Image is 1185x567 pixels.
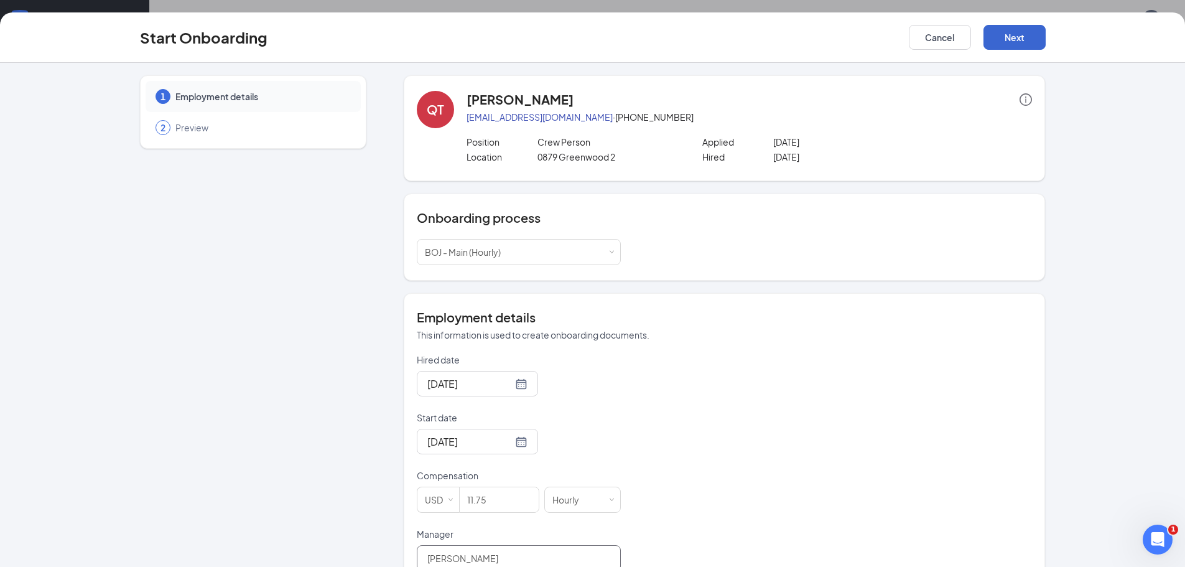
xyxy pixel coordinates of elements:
[160,121,165,134] span: 2
[460,487,539,512] input: Amount
[1168,525,1178,535] span: 1
[417,209,1032,227] h4: Onboarding process
[702,151,773,163] p: Hired
[425,246,501,258] span: BOJ - Main (Hourly)
[552,487,588,512] div: Hourly
[773,151,914,163] p: [DATE]
[983,25,1046,50] button: Next
[1020,93,1032,106] span: info-circle
[140,27,267,48] h3: Start Onboarding
[537,151,679,163] p: 0879 Greenwood 2
[467,136,537,148] p: Position
[417,528,621,540] p: Manager
[467,111,1032,123] p: · [PHONE_NUMBER]
[467,111,613,123] a: [EMAIL_ADDRESS][DOMAIN_NAME]
[175,121,348,134] span: Preview
[160,90,165,103] span: 1
[467,151,537,163] p: Location
[702,136,773,148] p: Applied
[425,240,509,265] div: [object Object]
[175,90,348,103] span: Employment details
[909,25,971,50] button: Cancel
[417,469,621,482] p: Compensation
[427,434,513,449] input: Sep 11, 2025
[425,487,452,512] div: USD
[773,136,914,148] p: [DATE]
[417,329,1032,341] p: This information is used to create onboarding documents.
[417,309,1032,326] h4: Employment details
[467,91,574,108] h4: [PERSON_NAME]
[417,411,621,424] p: Start date
[537,136,679,148] p: Crew Person
[417,354,621,366] p: Hired date
[427,376,513,391] input: Sep 15, 2025
[1143,525,1173,555] iframe: Intercom live chat
[427,101,444,118] div: QT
